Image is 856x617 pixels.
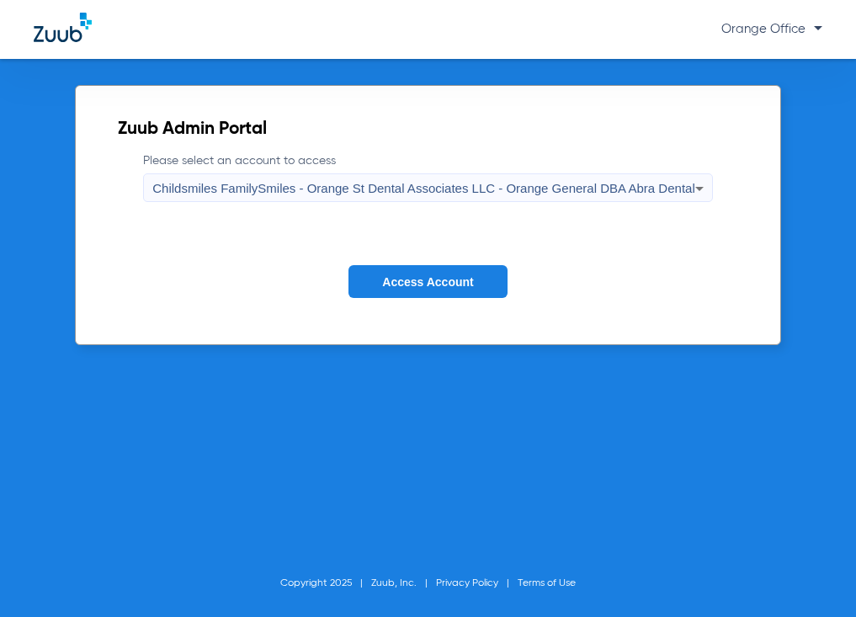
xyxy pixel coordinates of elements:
li: Copyright 2025 [280,575,371,592]
a: Privacy Policy [436,578,498,588]
img: Zuub Logo [34,13,92,42]
span: Childsmiles FamilySmiles - Orange St Dental Associates LLC - Orange General DBA Abra Dental [152,181,694,195]
a: Terms of Use [518,578,576,588]
span: Access Account [382,275,473,289]
button: Access Account [348,265,507,298]
li: Zuub, Inc. [371,575,436,592]
h2: Zuub Admin Portal [118,121,737,138]
span: Orange Office [721,23,822,35]
label: Please select an account to access [143,152,712,202]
